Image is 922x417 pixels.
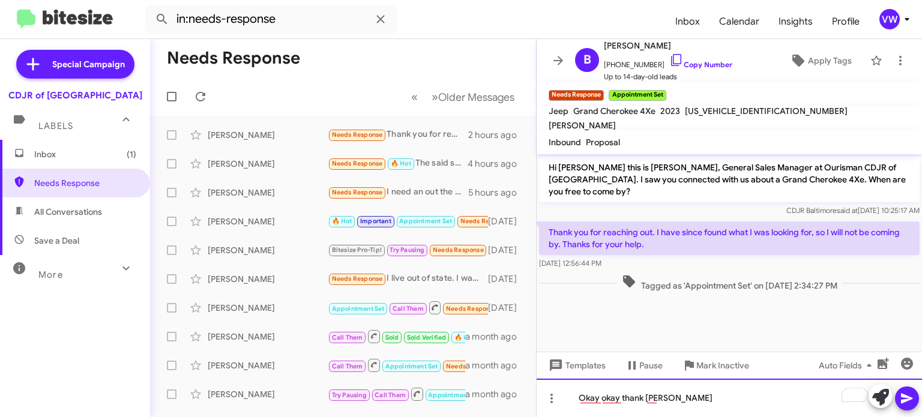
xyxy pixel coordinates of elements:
div: 4432641822 [328,300,488,315]
span: Up to 14-day-old leads [604,71,732,83]
span: Appointment Set [399,217,452,225]
span: Call Them [332,334,363,341]
span: Labels [38,121,73,131]
div: [PERSON_NAME] [208,244,328,256]
div: a month ago [465,359,526,371]
span: [DATE] 12:56:44 PM [539,259,601,268]
div: [DATE] [488,244,526,256]
nav: Page navigation example [405,85,522,109]
span: Proposal [586,137,620,148]
div: [PERSON_NAME] [208,215,328,227]
a: Copy Number [669,60,732,69]
span: Inbox [34,148,136,160]
div: [PERSON_NAME] [208,187,328,199]
div: [PERSON_NAME] [208,331,328,343]
div: You're welcome [328,329,465,344]
span: Tagged as 'Appointment Set' on [DATE] 2:34:27 PM [617,274,842,292]
small: Needs Response [549,90,604,101]
div: [PERSON_NAME] [208,129,328,141]
a: Special Campaign [16,50,134,79]
span: Save a Deal [34,235,79,247]
span: « [411,89,418,104]
span: 2023 [660,106,680,116]
span: » [432,89,438,104]
span: Appointment Set [332,305,385,313]
span: [PERSON_NAME] [549,120,616,131]
input: Search [145,5,397,34]
a: Insights [769,4,822,39]
div: Inbound Call [328,358,465,373]
div: Good afternoon so I spoke with the lender they are willing to settle for $1000 to release the lie... [328,243,488,257]
span: Needs Response [433,246,484,254]
div: [DATE] [488,302,526,314]
span: said at [837,206,858,215]
div: [PERSON_NAME] [208,388,328,400]
div: Thank you for reaching out. I have since found what I was looking for, so I will not be coming by... [328,128,468,142]
a: Inbox [666,4,710,39]
div: 5 hours ago [468,187,526,199]
button: Apply Tags [776,50,864,71]
span: Needs Response [332,160,383,167]
div: CDJR of [GEOGRAPHIC_DATA] [8,89,142,101]
div: [PERSON_NAME] [208,302,328,314]
a: Profile [822,4,869,39]
span: [PERSON_NAME] [604,38,732,53]
span: Needs Response [446,305,497,313]
span: All Conversations [34,206,102,218]
div: 4 hours ago [468,158,526,170]
button: Mark Inactive [672,355,759,376]
span: Auto Fields [819,355,876,376]
div: [DATE] [488,273,526,285]
span: Apply Tags [808,50,852,71]
span: Grand Cherokee 4Xe [573,106,655,116]
span: Needs Response [332,188,383,196]
span: Needs Response [460,217,511,225]
span: Calendar [710,4,769,39]
span: Templates [546,355,606,376]
button: Auto Fields [809,355,886,376]
button: Previous [404,85,425,109]
span: 🔥 Hot [332,217,352,225]
span: Sold Verified [407,334,447,341]
span: Bitesize Pro-Tip! [332,246,382,254]
span: 🔥 Hot [391,160,411,167]
span: Try Pausing [332,391,367,399]
span: Appointment Set [385,362,438,370]
div: To enrich screen reader interactions, please activate Accessibility in Grammarly extension settings [537,379,922,417]
span: Try Pausing [390,246,424,254]
div: a month ago [465,388,526,400]
span: Needs Response [332,275,383,283]
span: Older Messages [438,91,514,104]
button: Next [424,85,522,109]
span: Needs Response [34,177,136,189]
div: 2 hours ago [468,129,526,141]
div: [PERSON_NAME] [208,359,328,371]
span: Needs Response [332,131,383,139]
span: B [583,50,591,70]
span: Inbound [549,137,581,148]
button: vw [869,9,909,29]
span: Special Campaign [52,58,125,70]
span: Pause [639,355,663,376]
span: Important [360,217,391,225]
div: [DATE] [488,215,526,227]
div: a month ago [465,331,526,343]
div: Inbound Call [328,386,465,401]
div: ok thxs [328,214,488,228]
p: Thank you for reaching out. I have since found what I was looking for, so I will not be coming by... [539,221,920,255]
span: More [38,269,63,280]
span: [PHONE_NUMBER] [604,53,732,71]
button: Templates [537,355,615,376]
div: I live out of state. I was looking for a price quote as the local dealership was still a little h... [328,272,488,286]
span: [US_VEHICLE_IDENTIFICATION_NUMBER] [685,106,848,116]
span: Appointment Set [428,391,481,399]
button: Pause [615,355,672,376]
h1: Needs Response [167,49,300,68]
span: Jeep [549,106,568,116]
span: Needs Response [446,362,497,370]
div: [PERSON_NAME] [208,158,328,170]
span: Call Them [332,362,363,370]
span: Mark Inactive [696,355,749,376]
